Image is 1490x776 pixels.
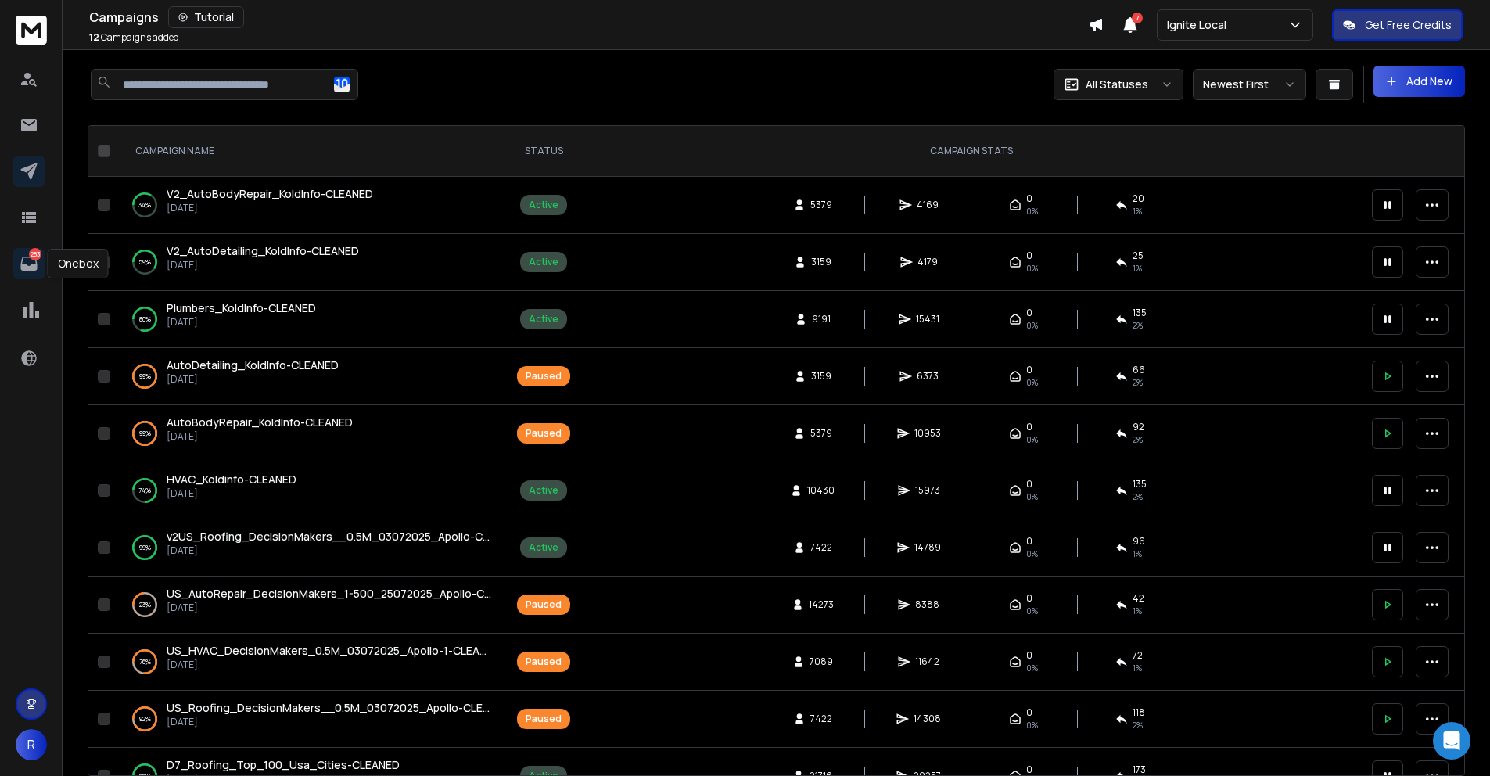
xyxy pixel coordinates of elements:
p: Get Free Credits [1365,17,1452,33]
span: 8388 [915,598,939,611]
p: 74 % [138,483,151,498]
a: v2US_Roofing_DecisionMakers__0.5M_03072025_Apollo-CLEANED [167,529,492,544]
a: US_HVAC_DecisionMakers_0.5M_03072025_Apollo-1-CLEANEDREOON [167,643,492,659]
p: [DATE] [167,259,359,271]
span: 96 [1133,535,1145,548]
span: 0 [1026,307,1032,319]
span: 0 [1026,592,1032,605]
span: 0% [1026,605,1038,617]
p: [DATE] [167,659,492,671]
span: 7422 [810,713,832,725]
span: 1 % [1133,548,1142,560]
span: 0% [1026,719,1038,731]
div: Paused [526,656,562,668]
td: 23%US_AutoRepair_DecisionMakers_1-500_25072025_Apollo-CLEANED[DATE] [117,577,508,634]
div: Paused [526,598,562,611]
span: AutoDetailing_KoldInfo-CLEANED [167,357,339,372]
span: 0% [1026,662,1038,674]
span: 7422 [810,541,832,554]
span: 0 [1026,649,1032,662]
span: V2_AutoBodyRepair_KoldInfo-CLEANED [167,186,373,201]
button: R [16,729,47,760]
div: Paused [526,370,562,383]
span: 173 [1133,763,1146,776]
span: 0 [1026,421,1032,433]
p: 34 % [138,197,151,213]
span: 15431 [916,313,939,325]
span: 4179 [917,256,938,268]
span: 42 [1133,592,1144,605]
span: 1 % [1133,205,1142,217]
span: 0% [1026,548,1038,560]
span: 135 [1133,307,1147,319]
div: Active [529,541,558,554]
span: 0 [1026,706,1032,719]
a: AutoDetailing_KoldInfo-CLEANED [167,357,339,373]
p: Campaigns added [89,31,179,44]
p: 23 % [139,597,151,613]
span: 5379 [810,427,832,440]
span: 20 [1133,192,1144,205]
span: 72 [1133,649,1143,662]
th: CAMPAIGN STATS [580,126,1363,177]
div: Paused [526,427,562,440]
span: 0% [1026,376,1038,389]
p: [DATE] [167,716,492,728]
span: 0 [1026,478,1032,490]
a: D7_Roofing_Top_100_Usa_Cities-CLEANED [167,757,400,773]
span: Plumbers_KoldInfo-CLEANED [167,300,316,315]
span: 0% [1026,319,1038,332]
p: [DATE] [167,316,316,329]
th: CAMPAIGN NAME [117,126,508,177]
span: 2 % [1133,490,1143,503]
span: 0% [1026,433,1038,446]
p: All Statuses [1086,77,1148,92]
a: US_Roofing_DecisionMakers__0.5M_03072025_Apollo-CLEANED [167,700,492,716]
td: 99%AutoBodyRepair_KoldInfo-CLEANED[DATE] [117,405,508,462]
p: 76 % [139,654,151,670]
td: 76%US_HVAC_DecisionMakers_0.5M_03072025_Apollo-1-CLEANEDREOON[DATE] [117,634,508,691]
button: Tutorial [168,6,244,28]
span: 0 [1026,192,1032,205]
span: 135 [1133,478,1147,490]
span: V2_AutoDetailing_KoldInfo-CLEANED [167,243,359,258]
p: 283 [29,248,41,260]
div: Active [529,313,558,325]
span: 0 [1026,250,1032,262]
span: 0 [1026,763,1032,776]
p: [DATE] [167,202,373,214]
span: 2 % [1133,319,1143,332]
span: D7_Roofing_Top_100_Usa_Cities-CLEANED [167,757,400,772]
span: 10430 [807,484,835,497]
div: Paused [526,713,562,725]
th: STATUS [508,126,580,177]
p: 59 % [138,254,151,270]
span: 2 % [1133,719,1143,731]
span: 14273 [809,598,834,611]
span: 0% [1026,262,1038,275]
span: 6373 [917,370,939,383]
p: [DATE] [167,602,492,614]
td: 59%V2_AutoDetailing_KoldInfo-CLEANED[DATE] [117,234,508,291]
p: [DATE] [167,373,339,386]
span: 118 [1133,706,1145,719]
span: v2US_Roofing_DecisionMakers__0.5M_03072025_Apollo-CLEANED [167,529,522,544]
span: 1 % [1133,262,1142,275]
p: [DATE] [167,430,353,443]
td: 74%HVAC_Koldinfo-CLEANED[DATE] [117,462,508,519]
span: 5379 [810,199,832,211]
div: Open Intercom Messenger [1433,722,1470,760]
td: 34%V2_AutoBodyRepair_KoldInfo-CLEANED[DATE] [117,177,508,234]
span: 3159 [811,370,831,383]
td: 80%Plumbers_KoldInfo-CLEANED[DATE] [117,291,508,348]
span: 1 % [1133,662,1142,674]
span: HVAC_Koldinfo-CLEANED [167,472,296,487]
div: Active [529,256,558,268]
span: 0 [1026,364,1032,376]
p: 99 % [139,368,151,384]
span: 0% [1026,490,1038,503]
span: 2 % [1133,433,1143,446]
p: 99 % [139,426,151,441]
span: US_AutoRepair_DecisionMakers_1-500_25072025_Apollo-CLEANED [167,586,524,601]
